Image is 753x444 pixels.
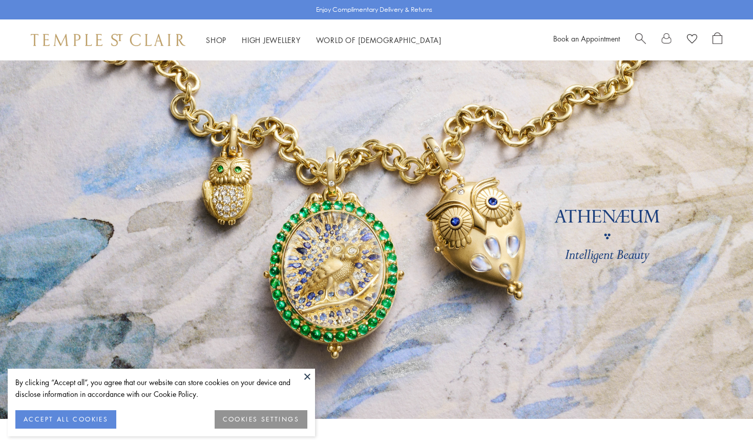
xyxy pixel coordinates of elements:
[206,35,226,45] a: ShopShop
[206,34,442,47] nav: Main navigation
[15,376,307,400] div: By clicking “Accept all”, you agree that our website can store cookies on your device and disclos...
[31,34,185,46] img: Temple St. Clair
[316,5,432,15] p: Enjoy Complimentary Delivery & Returns
[316,35,442,45] a: World of [DEMOGRAPHIC_DATA]World of [DEMOGRAPHIC_DATA]
[553,33,620,44] a: Book an Appointment
[713,32,722,48] a: Open Shopping Bag
[242,35,301,45] a: High JewelleryHigh Jewellery
[687,32,697,48] a: View Wishlist
[702,396,743,434] iframe: Gorgias live chat messenger
[215,410,307,429] button: COOKIES SETTINGS
[635,32,646,48] a: Search
[15,410,116,429] button: ACCEPT ALL COOKIES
